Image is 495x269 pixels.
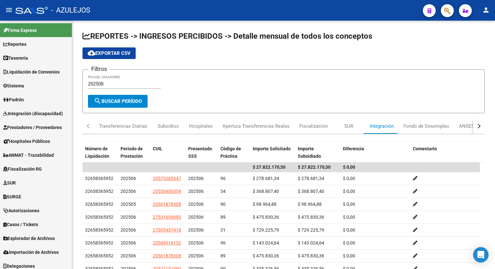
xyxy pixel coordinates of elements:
span: 32658365952 [85,189,113,194]
div: Integración [370,123,394,130]
span: 202506 [121,253,136,258]
datatable-header-cell: CUIL [150,142,186,163]
span: 202506 [121,176,136,181]
span: Sistema [3,82,24,89]
span: $ 143.024,64 [298,240,324,245]
button: Buscar Período [88,95,148,108]
span: $ 143.024,64 [253,240,279,245]
span: $ 0,00 [343,164,355,170]
span: 202506 [121,227,136,233]
span: 34 [220,189,226,194]
span: Integración (discapacidad) [3,110,63,117]
span: Comentario [413,146,437,151]
span: 202506 [188,176,204,181]
span: $ 278.681,34 [298,176,324,181]
div: Transferencias Diarias [99,123,147,130]
span: Tesorería [3,55,28,62]
datatable-header-cell: Código de Práctica [218,142,250,163]
span: $ 27.822.170,50 [298,164,331,170]
span: 202506 [188,202,204,207]
div: Fiscalización [299,123,328,130]
span: $ 27.822.170,50 [253,164,286,170]
span: $ 475.830,36 [298,253,324,258]
mat-icon: search [94,97,102,105]
mat-icon: person [482,6,490,14]
span: 32658365952 [85,227,113,233]
span: 202506 [188,214,204,220]
span: Importe Solicitado [253,146,291,151]
span: $ 0,00 [343,227,355,233]
span: Período de Prestación [121,146,143,159]
span: 27505457418 [153,227,181,233]
span: 20561878308 [153,253,181,258]
span: 96 [220,176,226,181]
mat-icon: cloud_download [88,49,95,57]
span: Liquidación de Convenios [3,68,60,75]
span: 32658365952 [85,176,113,181]
span: 20584516152 [153,240,181,245]
datatable-header-cell: Diferencia [340,142,410,163]
mat-icon: menu [5,6,13,14]
span: 202506 [188,227,204,233]
span: Hospitales Públicos [3,138,50,145]
div: Apertura Transferencias Reales [222,123,290,130]
span: 32658365952 [85,240,113,245]
span: SUR [3,179,16,186]
datatable-header-cell: Importe Subsidiado [295,142,340,163]
span: $ 98.964,88 [298,202,322,207]
span: Casos / Tickets [3,221,38,228]
span: 89 [220,253,226,258]
span: $ 729.225,79 [253,227,279,233]
span: Firma Express [3,27,37,34]
span: 202506 [188,240,204,245]
span: $ 0,00 [343,176,355,181]
span: Padrón [3,96,24,103]
span: 202506 [188,189,204,194]
div: Subsidios [158,123,179,130]
span: $ 475.830,36 [298,214,324,220]
span: $ 368.807,40 [298,189,324,194]
span: Importación de Archivos [3,249,59,256]
datatable-header-cell: Presentado SSS [186,142,218,163]
span: Explorador de Archivos [3,235,55,242]
span: 202506 [121,189,136,194]
span: 202506 [121,214,136,220]
span: REPORTES -> INGRESOS PERCIBIDOS -> Detalle mensual de todos los conceptos [82,32,372,41]
span: $ 0,00 [343,189,355,194]
span: $ 98.964,88 [253,202,277,207]
datatable-header-cell: Período de Prestación [118,142,150,163]
span: $ 278.681,34 [253,176,279,181]
span: 32658365952 [85,253,113,258]
h3: Filtros [88,65,110,74]
span: 202506 [188,253,204,258]
span: Prestadores / Proveedores [3,124,62,131]
span: Código de Práctica [220,146,241,159]
span: CUIL [153,146,162,151]
span: 20575385347 [153,176,181,181]
span: - AZULEJOS [51,3,90,17]
span: 32658365952 [85,202,113,207]
datatable-header-cell: Número de Liquidación [82,142,118,163]
span: 20550400554 [153,189,181,194]
span: $ 368.807,40 [253,189,279,194]
span: SURGE [3,193,21,200]
span: Autorizaciones [3,207,39,214]
span: 96 [220,240,226,245]
span: 202506 [121,240,136,245]
span: Fiscalización RG [3,165,42,173]
span: 90 [220,202,226,207]
span: Presentado SSS [188,146,212,159]
span: $ 475.830,36 [253,253,279,258]
span: Exportar CSV [88,50,131,56]
span: Diferencia [343,146,364,151]
span: $ 0,00 [343,253,355,258]
span: Buscar Período [94,98,142,104]
span: $ 0,00 [343,214,355,220]
span: Importe Subsidiado [298,146,321,159]
datatable-header-cell: Comentario [410,142,480,163]
span: $ 0,00 [343,240,355,245]
span: Reportes [3,41,26,48]
span: 27531699683 [153,214,181,220]
div: Fondo de Desempleo [403,123,449,130]
span: ANMAT - Trazabilidad [3,152,54,159]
